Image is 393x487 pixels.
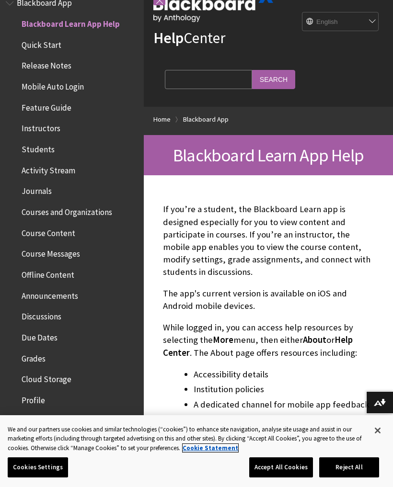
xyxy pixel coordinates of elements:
[163,334,353,358] span: Help Center
[22,371,71,384] span: Cloud Storage
[8,425,366,453] div: We and our partners use cookies and similar technologies (“cookies”) to enhance site navigation, ...
[163,203,374,278] p: If you’re a student, the Blackboard Learn app is designed especially for you to view content and ...
[194,368,374,381] li: Accessibility details
[22,308,61,321] span: Discussions
[22,58,71,71] span: Release Notes
[8,457,68,477] button: Cookies Settings
[213,334,233,345] span: More
[194,398,374,411] li: A dedicated channel for mobile app feedback
[249,457,313,477] button: Accept All Cookies
[22,392,45,405] span: Profile
[302,12,379,32] select: Site Language Selector
[22,246,80,259] span: Course Messages
[22,37,61,50] span: Quick Start
[22,141,55,154] span: Students
[367,420,388,441] button: Close
[194,413,374,426] li: Privacy policies
[22,162,75,175] span: Activity Stream
[303,334,326,345] span: About
[153,113,171,125] a: Home
[22,204,112,217] span: Courses and Organizations
[22,121,60,134] span: Instructors
[22,267,74,280] span: Offline Content
[22,79,84,91] span: Mobile Auto Login
[319,457,379,477] button: Reject All
[183,113,229,125] a: Blackboard App
[163,321,374,359] p: While logged in, you can access help resources by selecting the menu, then either or . The About ...
[194,383,374,396] li: Institution policies
[22,183,52,196] span: Journals
[252,70,295,89] input: Search
[22,16,120,29] span: Blackboard Learn App Help
[153,28,184,47] strong: Help
[22,413,85,426] span: Push Notifications
[22,351,46,363] span: Grades
[22,329,58,342] span: Due Dates
[153,28,225,47] a: HelpCenter
[22,288,78,301] span: Announcements
[183,444,238,452] a: More information about your privacy, opens in a new tab
[173,144,364,166] span: Blackboard Learn App Help
[22,100,71,113] span: Feature Guide
[22,225,75,238] span: Course Content
[163,287,374,312] p: The app's current version is available on iOS and Android mobile devices.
